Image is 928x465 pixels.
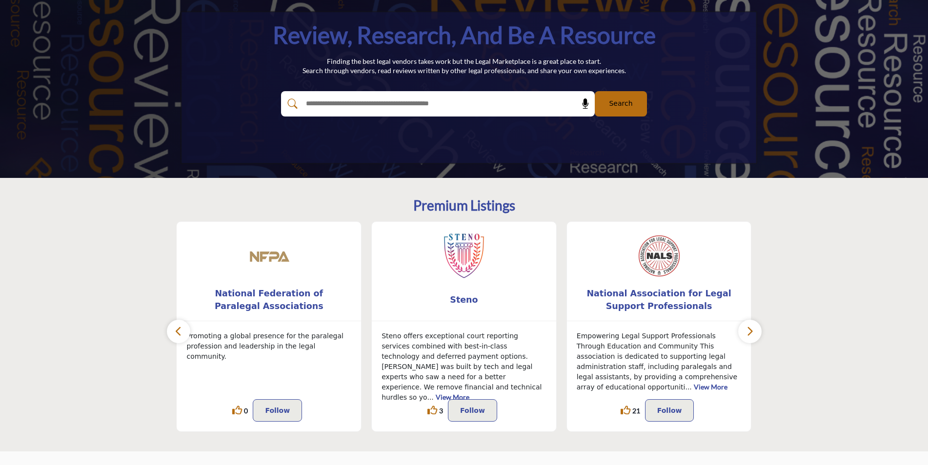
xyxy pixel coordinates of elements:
img: National Association for Legal Support Professionals [635,232,684,280]
button: Search [595,91,647,116]
p: Search through vendors, read reviews written by other legal professionals, and share your own exp... [303,66,626,76]
button: Follow [645,399,694,422]
img: Steno [440,232,488,280]
span: Search [609,98,632,109]
span: 3 [439,406,443,416]
p: Steno offers exceptional court reporting services combined with best-in-class technology and defe... [382,331,546,403]
span: 21 [632,406,640,416]
p: Finding the best legal vendors takes work but the Legal Marketplace is a great place to start. [303,57,626,66]
b: Steno [386,287,542,313]
h1: Review, Research, and be a Resource [273,20,656,50]
button: Follow [448,399,497,422]
p: Promoting a global presence for the paralegal profession and leadership in the legal community. [186,331,351,362]
p: Empowering Legal Support Professionals Through Education and Community This association is dedica... [577,331,742,392]
b: National Association for Legal Support Professionals [582,287,737,313]
b: National Federation of Paralegal Associations [191,287,346,313]
a: View More [436,393,469,401]
span: ... [427,393,433,401]
a: Steno [372,287,556,313]
a: National Association for Legal Support Professionals [567,287,751,313]
img: National Federation of Paralegal Associations [244,232,293,280]
span: Steno [386,293,542,306]
p: Follow [657,405,682,416]
button: Follow [253,399,302,422]
p: Follow [265,405,290,416]
h2: Premium Listings [413,197,515,214]
p: Follow [460,405,485,416]
a: National Federation of Paralegal Associations [177,287,361,313]
a: View More [694,383,727,391]
span: ... [685,383,691,391]
span: 0 [244,406,248,416]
